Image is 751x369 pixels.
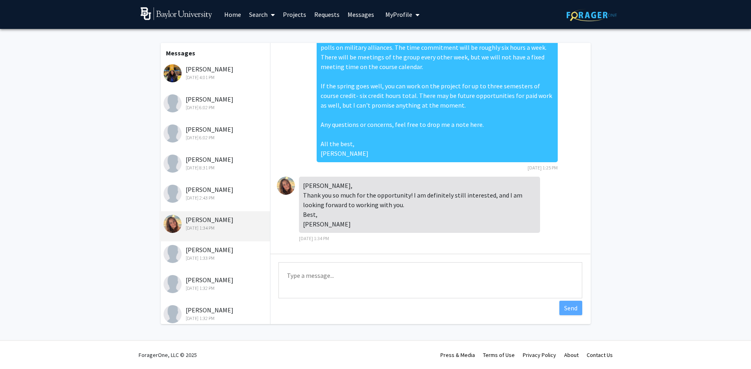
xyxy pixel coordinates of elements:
div: ForagerOne, LLC © 2025 [139,341,197,369]
div: [PERSON_NAME] [164,94,268,111]
iframe: Chat [6,333,34,363]
div: [DATE] 8:31 PM [164,164,268,171]
button: Send [559,301,582,315]
img: Michael Chung [164,155,182,173]
img: Jenny Ku [164,124,182,143]
div: [PERSON_NAME] [164,305,268,322]
div: [DATE] 1:34 PM [164,224,268,232]
a: Projects [279,0,310,29]
a: Home [220,0,245,29]
img: Priyana Khatri [164,275,182,293]
div: [PERSON_NAME] [164,64,268,81]
div: [DATE] 1:32 PM [164,315,268,322]
div: [DATE] 6:02 PM [164,104,268,111]
a: About [564,351,579,359]
span: My Profile [385,10,412,18]
a: Search [245,0,279,29]
div: [DATE] 1:33 PM [164,255,268,262]
a: Contact Us [587,351,613,359]
b: Messages [166,49,195,57]
img: ForagerOne Logo [567,9,617,21]
div: [PERSON_NAME] [164,185,268,202]
div: [PERSON_NAME] [164,275,268,292]
div: [PERSON_NAME] [164,215,268,232]
img: Reina Calafell [164,215,182,233]
img: Malena Garcia [164,94,182,112]
div: [PERSON_NAME] [164,155,268,171]
div: [DATE] 6:02 PM [164,134,268,141]
a: Messages [344,0,378,29]
img: Baylor University Logo [141,7,213,20]
img: Jazmine Fajardo [164,64,182,82]
div: [DATE] 1:32 PM [164,285,268,292]
div: [DATE] 2:43 PM [164,194,268,202]
a: Requests [310,0,344,29]
div: [PERSON_NAME] [164,124,268,141]
span: [DATE] 1:34 PM [299,235,329,241]
div: [PERSON_NAME], Thank you so much for the opportunity! I am definitely still interested, and I am ... [299,177,540,233]
img: Sean Mathias [164,305,182,323]
div: [PERSON_NAME] [164,245,268,262]
img: Eva Brandt [164,185,182,203]
a: Terms of Use [483,351,515,359]
span: [DATE] 1:25 PM [528,165,558,171]
div: [DATE] 4:01 PM [164,74,268,81]
img: Reina Calafell [277,177,295,195]
textarea: Message [278,262,582,298]
img: Nouran Abdelrahman [164,245,182,263]
a: Privacy Policy [523,351,556,359]
a: Press & Media [440,351,475,359]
